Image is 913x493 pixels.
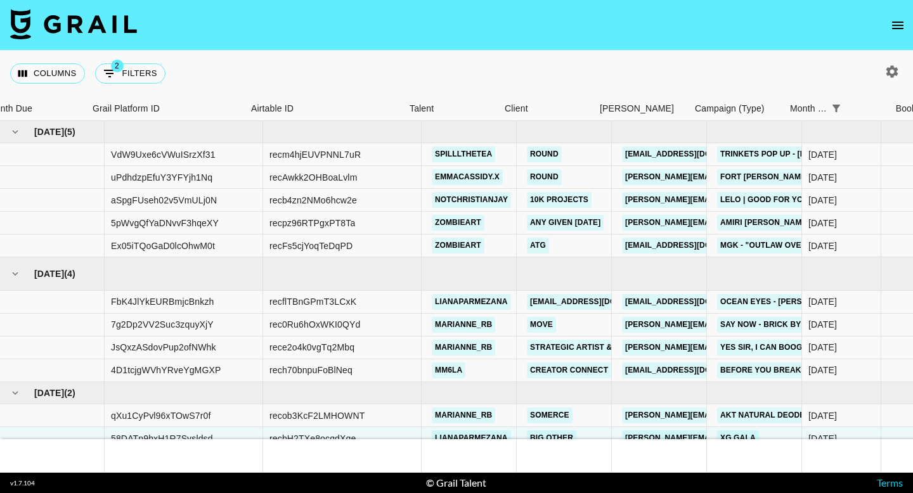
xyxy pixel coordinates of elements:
[432,215,484,231] a: zombieart
[790,96,827,121] div: Month Due
[808,148,837,161] div: Aug '25
[717,215,813,231] a: Amiri [PERSON_NAME]
[432,238,484,253] a: zombieart
[34,267,64,280] span: [DATE]
[717,362,870,378] a: Before You Break My Heart JADE
[622,294,764,310] a: [EMAIL_ADDRESS][DOMAIN_NAME]
[269,341,354,354] div: rece2o4k0vgTq2Mbq
[269,217,355,229] div: recpz96RTPgxPT8Ta
[432,340,495,355] a: marianne_rb
[784,96,863,121] div: Month Due
[498,96,593,121] div: Client
[717,146,865,162] a: Trinkets Pop Up - [PERSON_NAME]
[527,169,562,185] a: Round
[808,318,837,331] div: Sep '25
[600,96,674,121] div: [PERSON_NAME]
[95,63,165,84] button: Show filters
[808,194,837,207] div: Aug '25
[827,99,845,117] button: Show filters
[527,317,556,333] a: MOVE
[622,146,764,162] a: [EMAIL_ADDRESS][DOMAIN_NAME]
[34,387,64,399] span: [DATE]
[64,267,75,280] span: ( 4 )
[622,317,829,333] a: [PERSON_NAME][EMAIL_ADDRESS][DOMAIN_NAME]
[426,477,486,489] div: © Grail Talent
[432,294,511,310] a: lianaparmezana
[111,295,214,308] div: FbK4JlYkEURBmjcBnkzh
[808,295,837,308] div: Sep '25
[86,96,245,121] div: Grail Platform ID
[64,387,75,399] span: ( 2 )
[622,215,829,231] a: [PERSON_NAME][EMAIL_ADDRESS][DOMAIN_NAME]
[269,148,361,161] div: recm4hjEUVPNNL7uR
[432,317,495,333] a: marianne_rb
[269,409,365,422] div: recob3KcF2LMHOWNT
[808,432,837,445] div: Oct '25
[245,96,403,121] div: Airtable ID
[111,240,215,252] div: Ex05iTQoGaD0lcOhwM0t
[111,171,212,184] div: uPdhdzpEfuY3YFYjh1Nq
[717,430,759,446] a: XG Gala
[717,317,909,333] a: Say Now - Brick by [PERSON_NAME] (re-log)
[111,409,211,422] div: qXu1CyPvl96xTOwS7r0f
[717,192,850,208] a: Lelo | Good For Your Health
[527,407,573,423] a: Somerce
[689,96,784,121] div: Campaign (Type)
[695,96,765,121] div: Campaign (Type)
[111,60,124,72] span: 2
[622,362,764,378] a: [EMAIL_ADDRESS][DOMAIN_NAME]
[527,192,592,208] a: 10k Projects
[10,9,137,39] img: Grail Talent
[111,364,221,376] div: 4D1tcjgWVhYRveYgMGXP
[6,265,24,283] button: hide children
[403,96,498,121] div: Talent
[505,96,528,121] div: Client
[10,479,35,487] div: v 1.7.104
[111,432,213,445] div: 58DATn9hxH1R7Sysldsd
[808,409,837,422] div: Oct '25
[622,407,894,423] a: [PERSON_NAME][EMAIL_ADDRESS][PERSON_NAME][DOMAIN_NAME]
[808,240,837,252] div: Aug '25
[432,146,495,162] a: spilllthetea
[269,318,360,331] div: rec0Ru6hOxWKI0QYd
[269,364,353,376] div: rech70bnpuFoBlNeq
[717,407,829,423] a: AKT Natural Deoderant
[111,194,217,207] div: aSpgFUseh02v5VmULj0N
[845,99,863,117] button: Sort
[93,96,160,121] div: Grail Platform ID
[10,63,85,84] button: Select columns
[269,295,356,308] div: recflTBnGPmT3LCxK
[432,169,503,185] a: emmacassidy.x
[527,362,611,378] a: Creator Connect
[593,96,689,121] div: Booker
[808,341,837,354] div: Sep '25
[527,294,669,310] a: [EMAIL_ADDRESS][DOMAIN_NAME]
[269,171,357,184] div: recAwkk2OHBoaLvlm
[111,217,219,229] div: 5pWvgQfYaDNvvF3hqeXY
[269,194,357,207] div: recb4zn2NMo6hcw2e
[34,125,64,138] span: [DATE]
[622,430,829,446] a: [PERSON_NAME][EMAIL_ADDRESS][DOMAIN_NAME]
[877,477,903,489] a: Terms
[808,171,837,184] div: Aug '25
[64,125,75,138] span: ( 5 )
[717,238,835,253] a: MGK - "Outlaw Overture"
[432,362,465,378] a: mm6la
[111,318,214,331] div: 7g2Dp2VV2Suc3zquyXjY
[527,146,562,162] a: Round
[410,96,434,121] div: Talent
[527,238,549,253] a: ATG
[111,341,216,354] div: JsQxzASdovPup2ofNWhk
[808,217,837,229] div: Aug '25
[885,13,910,38] button: open drawer
[432,407,495,423] a: marianne_rb
[432,192,511,208] a: notchristianjay
[827,99,845,117] div: 1 active filter
[717,169,884,185] a: Fort [PERSON_NAME] - [PERSON_NAME]
[622,169,829,185] a: [PERSON_NAME][EMAIL_ADDRESS][DOMAIN_NAME]
[6,384,24,402] button: hide children
[622,192,894,208] a: [PERSON_NAME][EMAIL_ADDRESS][PERSON_NAME][DOMAIN_NAME]
[527,430,576,446] a: Big Other
[432,430,511,446] a: lianaparmezana
[717,294,846,310] a: Ocean Eyes - [PERSON_NAME]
